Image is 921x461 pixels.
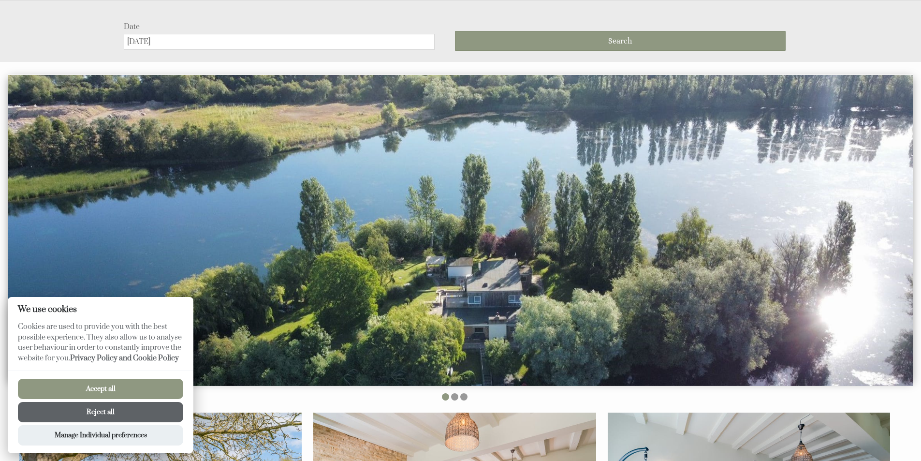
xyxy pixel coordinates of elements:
[18,425,183,446] button: Manage Individual preferences
[124,34,435,50] input: Arrival Date
[124,22,435,31] label: Date
[8,305,193,314] h2: We use cookies
[18,379,183,399] button: Accept all
[608,36,632,45] span: Search
[455,31,786,51] button: Search
[18,402,183,422] button: Reject all
[8,322,193,371] p: Cookies are used to provide you with the best possible experience. They also allow us to analyse ...
[70,354,179,363] a: Privacy Policy and Cookie Policy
